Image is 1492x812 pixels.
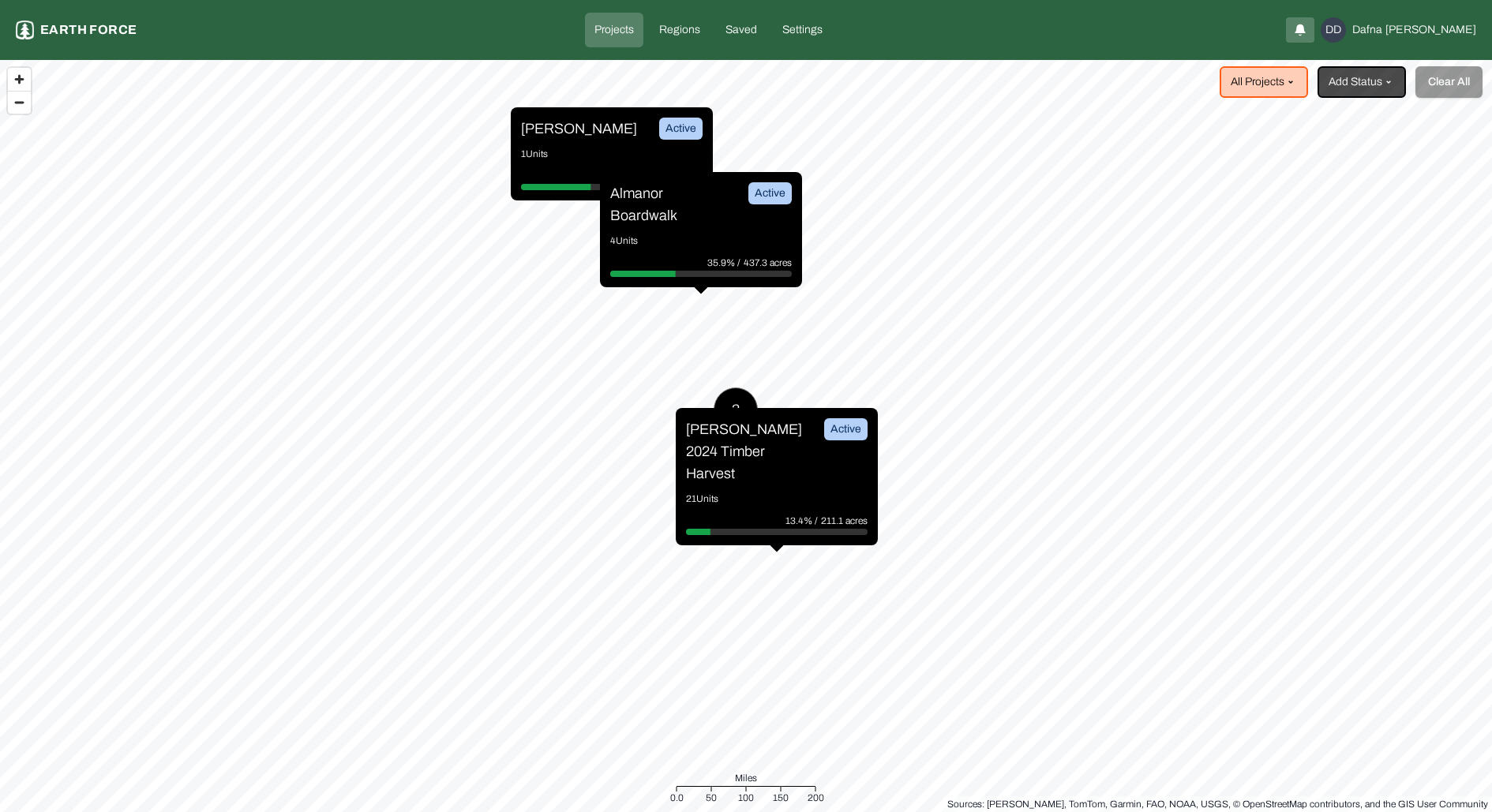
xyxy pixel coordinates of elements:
[649,168,703,184] p: 1790.9 acres
[1415,66,1483,98] button: Clear All
[773,790,789,806] div: 150
[744,255,792,271] p: 437.3 acres
[594,22,634,38] p: Projects
[748,182,792,204] div: Active
[725,22,757,38] p: Saved
[613,168,649,184] p: 38.4% /
[707,255,744,271] p: 35.9% /
[40,21,137,39] p: Earth force
[947,796,1488,812] div: Sources: [PERSON_NAME], TomTom, Garmin, FAO, NOAA, USGS, © OpenStreetMap contributors, and the GI...
[714,387,758,432] button: 3
[1318,66,1406,98] button: Add Status
[735,770,757,786] span: Miles
[1220,66,1308,98] button: All Projects
[824,418,868,440] div: Active
[686,491,868,507] p: 21 Units
[1321,17,1346,43] div: DD
[659,22,700,38] p: Regions
[821,513,868,529] p: 211.1 acres
[16,21,34,39] img: earthforce-logo-white-uG4MPadI.svg
[650,13,710,47] a: Regions
[785,513,821,529] p: 13.4% /
[738,790,754,806] div: 100
[521,146,703,162] p: 1 Units
[686,418,804,485] p: [PERSON_NAME] 2024 Timber Harvest
[706,790,717,806] div: 50
[808,790,824,806] div: 200
[659,118,703,140] div: Active
[610,182,729,226] p: Almanor Boardwalk
[1385,22,1476,38] span: [PERSON_NAME]
[773,13,832,47] a: Settings
[670,790,684,806] div: 0.0
[782,22,823,38] p: Settings
[716,13,767,47] a: Saved
[8,68,31,91] button: Zoom in
[610,233,792,249] p: 4 Units
[585,13,643,47] a: Projects
[521,118,637,140] p: [PERSON_NAME]
[1352,22,1382,38] span: Dafna
[1321,17,1476,43] button: DDDafna[PERSON_NAME]
[8,91,31,114] button: Zoom out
